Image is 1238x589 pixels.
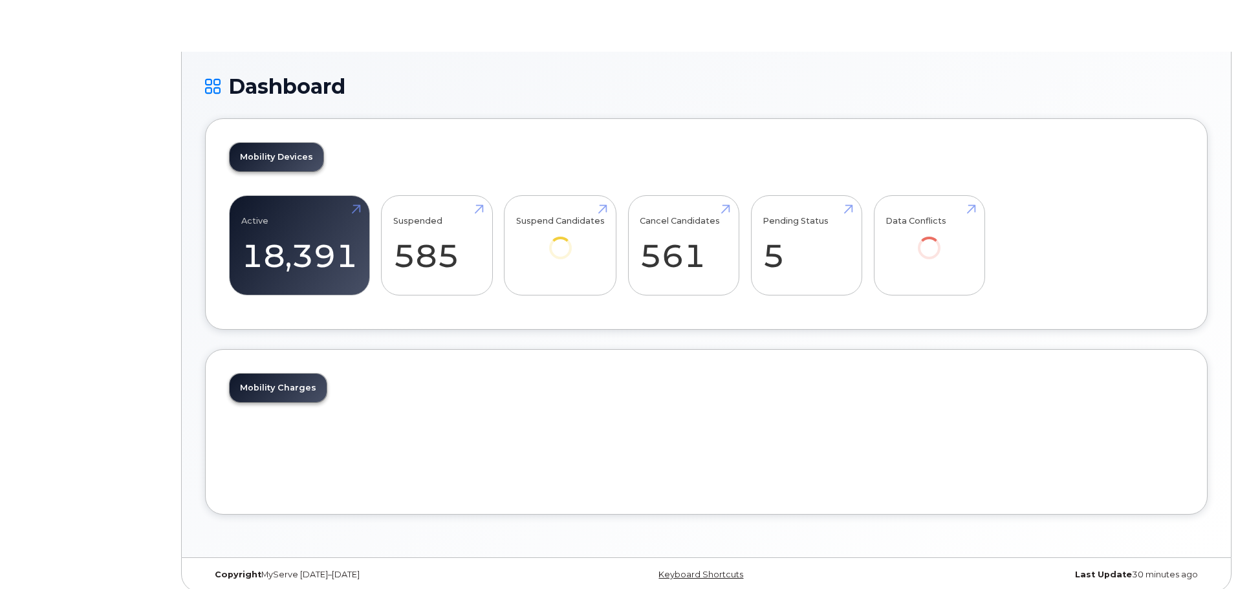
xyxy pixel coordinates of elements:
a: Mobility Charges [230,374,327,402]
a: Active 18,391 [241,203,358,288]
a: Suspended 585 [393,203,481,288]
div: MyServe [DATE]–[DATE] [205,570,539,580]
strong: Copyright [215,570,261,579]
div: 30 minutes ago [873,570,1208,580]
a: Suspend Candidates [516,203,605,277]
a: Pending Status 5 [763,203,850,288]
a: Cancel Candidates 561 [640,203,727,288]
a: Keyboard Shortcuts [658,570,743,579]
a: Data Conflicts [885,203,973,277]
a: Mobility Devices [230,143,323,171]
strong: Last Update [1075,570,1132,579]
h1: Dashboard [205,75,1208,98]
